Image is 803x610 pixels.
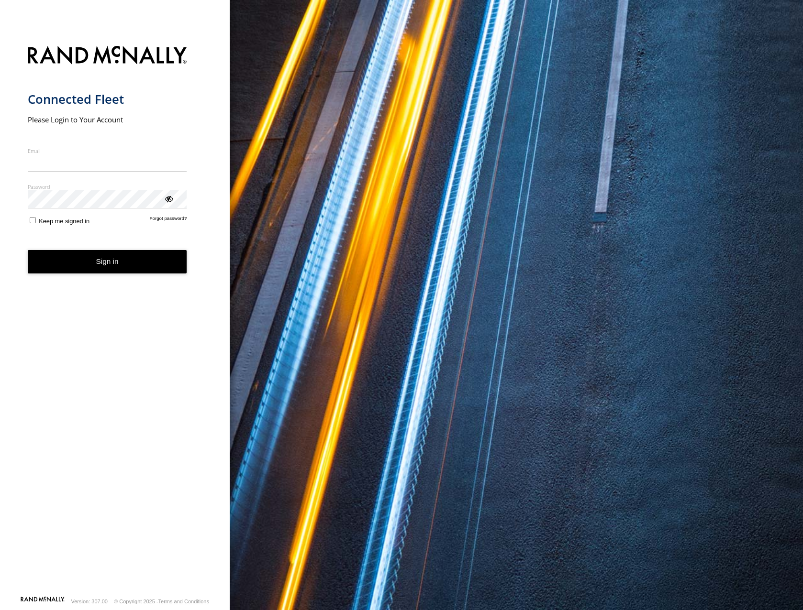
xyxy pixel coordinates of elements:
a: Terms and Conditions [158,599,209,604]
div: ViewPassword [164,194,173,203]
label: Password [28,183,187,190]
h2: Please Login to Your Account [28,115,187,124]
a: Forgot password? [150,216,187,225]
span: Keep me signed in [39,218,89,225]
div: © Copyright 2025 - [114,599,209,604]
h1: Connected Fleet [28,91,187,107]
img: Rand McNally [28,44,187,68]
a: Visit our Website [21,597,65,606]
form: main [28,40,202,596]
div: Version: 307.00 [71,599,108,604]
input: Keep me signed in [30,217,36,223]
label: Email [28,147,187,154]
button: Sign in [28,250,187,273]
